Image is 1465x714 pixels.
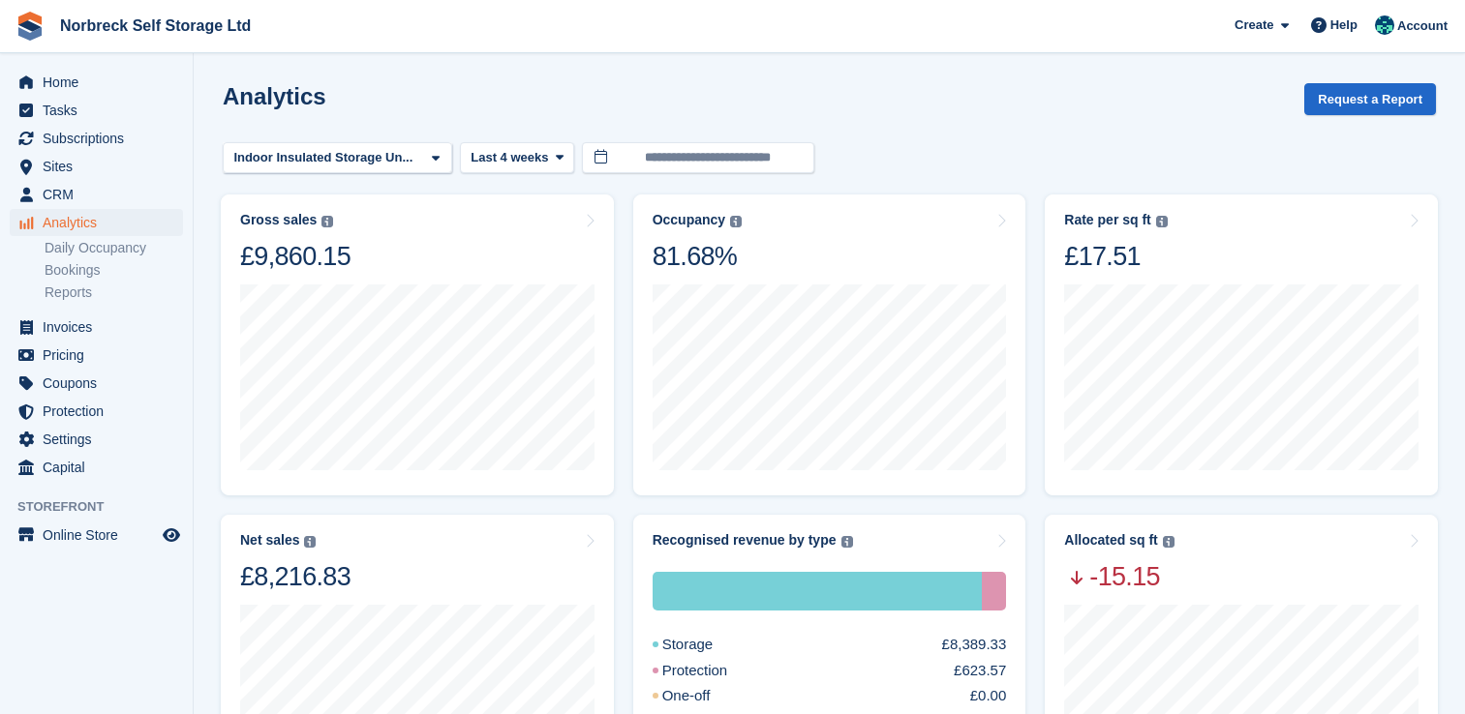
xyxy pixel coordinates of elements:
a: menu [10,97,183,124]
div: Gross sales [240,212,317,228]
a: Reports [45,283,183,302]
span: Tasks [43,97,159,124]
a: menu [10,342,183,369]
img: icon-info-grey-7440780725fd019a000dd9b08b2336e03edf1995a4989e88bcd33f0948082b44.svg [841,536,853,548]
span: CRM [43,181,159,208]
div: Allocated sq ft [1064,532,1157,549]
div: One-off [653,685,757,707]
img: Sally King [1375,15,1394,35]
a: menu [10,370,183,397]
img: icon-info-grey-7440780725fd019a000dd9b08b2336e03edf1995a4989e88bcd33f0948082b44.svg [730,216,742,227]
a: menu [10,398,183,425]
button: Last 4 weeks [460,142,574,174]
span: Help [1330,15,1358,35]
div: Rate per sq ft [1064,212,1150,228]
div: Net sales [240,532,299,549]
div: £623.57 [954,660,1006,682]
div: Indoor Insulated Storage Un... [230,148,420,167]
div: £9,860.15 [240,240,351,273]
a: menu [10,125,183,152]
div: Storage [653,634,760,656]
span: Online Store [43,521,159,549]
img: icon-info-grey-7440780725fd019a000dd9b08b2336e03edf1995a4989e88bcd33f0948082b44.svg [321,216,333,227]
div: £17.51 [1064,240,1167,273]
a: Preview store [160,523,183,547]
img: icon-info-grey-7440780725fd019a000dd9b08b2336e03edf1995a4989e88bcd33f0948082b44.svg [1156,216,1168,227]
span: -15.15 [1064,560,1174,593]
span: Storefront [17,497,193,517]
div: £8,389.33 [942,634,1007,656]
a: menu [10,426,183,453]
a: menu [10,521,183,549]
img: icon-info-grey-7440780725fd019a000dd9b08b2336e03edf1995a4989e88bcd33f0948082b44.svg [304,536,316,548]
a: menu [10,209,183,236]
a: menu [10,313,183,341]
span: Capital [43,454,159,481]
div: Protection [653,660,775,682]
div: £0.00 [970,685,1007,707]
a: menu [10,153,183,180]
span: Home [43,69,159,96]
span: Protection [43,398,159,425]
a: menu [10,454,183,481]
img: icon-info-grey-7440780725fd019a000dd9b08b2336e03edf1995a4989e88bcd33f0948082b44.svg [1163,536,1175,548]
a: Daily Occupancy [45,239,183,257]
div: Recognised revenue by type [653,532,837,549]
a: Bookings [45,261,183,280]
div: 81.68% [653,240,742,273]
button: Request a Report [1304,83,1436,115]
a: menu [10,181,183,208]
a: Norbreck Self Storage Ltd [52,10,259,42]
a: menu [10,69,183,96]
span: Create [1235,15,1273,35]
span: Subscriptions [43,125,159,152]
span: Invoices [43,313,159,341]
span: Sites [43,153,159,180]
div: Storage [653,572,982,610]
span: Last 4 weeks [471,148,548,167]
h2: Analytics [223,83,326,109]
span: Pricing [43,342,159,369]
span: Settings [43,426,159,453]
span: Analytics [43,209,159,236]
div: Protection [982,572,1006,610]
img: stora-icon-8386f47178a22dfd0bd8f6a31ec36ba5ce8667c1dd55bd0f319d3a0aa187defe.svg [15,12,45,41]
span: Coupons [43,370,159,397]
span: Account [1397,16,1448,36]
div: £8,216.83 [240,560,351,593]
div: Occupancy [653,212,725,228]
